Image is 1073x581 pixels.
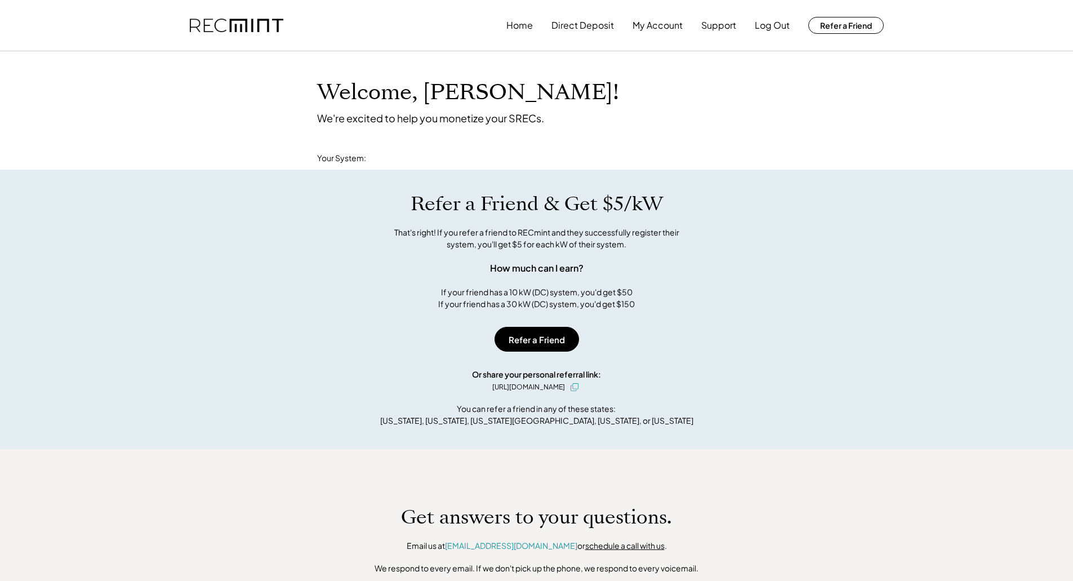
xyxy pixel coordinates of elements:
h1: Refer a Friend & Get $5/kW [411,192,663,216]
h1: Get answers to your questions. [401,505,672,529]
button: Refer a Friend [808,17,884,34]
button: Support [701,14,736,37]
button: Home [506,14,533,37]
div: You can refer a friend in any of these states: [US_STATE], [US_STATE], [US_STATE][GEOGRAPHIC_DATA... [380,403,693,427]
button: click to copy [568,380,581,394]
img: recmint-logotype%403x.png [190,19,283,33]
h1: Welcome, [PERSON_NAME]! [317,79,619,106]
div: That's right! If you refer a friend to RECmint and they successfully register their system, you'l... [382,227,692,250]
button: Log Out [755,14,790,37]
button: Direct Deposit [551,14,614,37]
div: Your System: [317,153,366,164]
button: My Account [633,14,683,37]
div: Or share your personal referral link: [472,369,601,380]
div: We're excited to help you monetize your SRECs. [317,112,544,125]
div: Email us at or . [407,540,667,552]
a: schedule a call with us [585,540,665,551]
div: How much can I earn? [490,261,584,275]
div: [URL][DOMAIN_NAME] [492,382,565,392]
div: If your friend has a 10 kW (DC) system, you'd get $50 If your friend has a 30 kW (DC) system, you... [438,286,635,310]
a: [EMAIL_ADDRESS][DOMAIN_NAME] [445,540,577,551]
button: Refer a Friend [495,327,579,352]
div: We respond to every email. If we don't pick up the phone, we respond to every voicemail. [375,563,698,574]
